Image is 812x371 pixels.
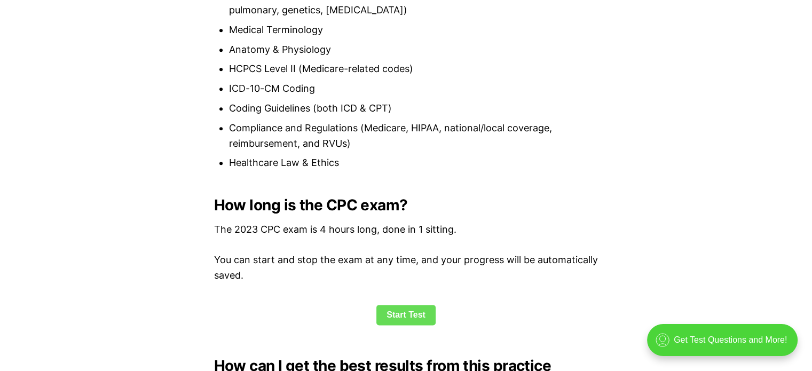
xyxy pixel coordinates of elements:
[229,121,598,152] li: Compliance and Regulations (Medicare, HIPAA, national/local coverage, reimbursement, and RVUs)
[229,42,598,58] li: Anatomy & Physiology
[229,81,598,97] li: ICD-10-CM Coding
[214,252,598,283] p: You can start and stop the exam at any time, and your progress will be automatically saved.
[229,101,598,116] li: Coding Guidelines (both ICD & CPT)
[214,222,598,238] p: The 2023 CPC exam is 4 hours long, done in 1 sitting.
[229,22,598,38] li: Medical Terminology
[376,305,436,325] a: Start Test
[638,319,812,371] iframe: portal-trigger
[229,155,598,171] li: Healthcare Law & Ethics
[229,61,598,77] li: HCPCS Level II (Medicare-related codes)
[214,196,598,214] h2: How long is the CPC exam?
